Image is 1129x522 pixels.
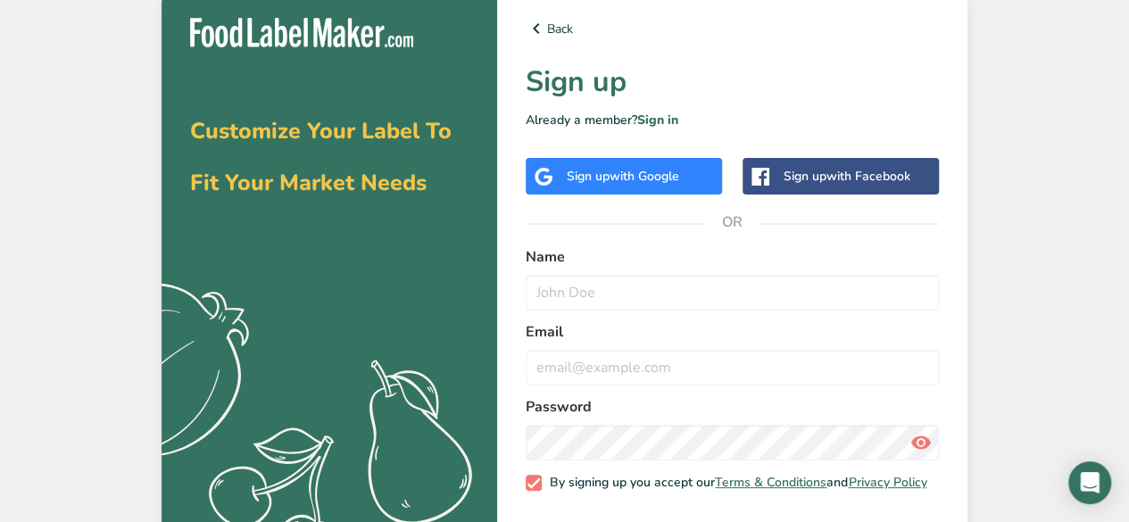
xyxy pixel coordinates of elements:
div: Open Intercom Messenger [1068,461,1111,504]
h1: Sign up [526,61,939,104]
img: Food Label Maker [190,18,413,47]
label: Email [526,321,939,343]
span: OR [706,195,760,249]
span: with Google [610,168,679,185]
span: Customize Your Label To Fit Your Market Needs [190,116,452,198]
input: John Doe [526,275,939,311]
span: with Facebook [826,168,910,185]
p: Already a member? [526,111,939,129]
a: Sign in [637,112,678,128]
div: Sign up [567,167,679,186]
a: Terms & Conditions [715,474,826,491]
label: Name [526,246,939,268]
div: Sign up [784,167,910,186]
input: email@example.com [526,350,939,385]
label: Password [526,396,939,418]
span: By signing up you accept our and [542,475,927,491]
a: Privacy Policy [848,474,926,491]
a: Back [526,18,939,39]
